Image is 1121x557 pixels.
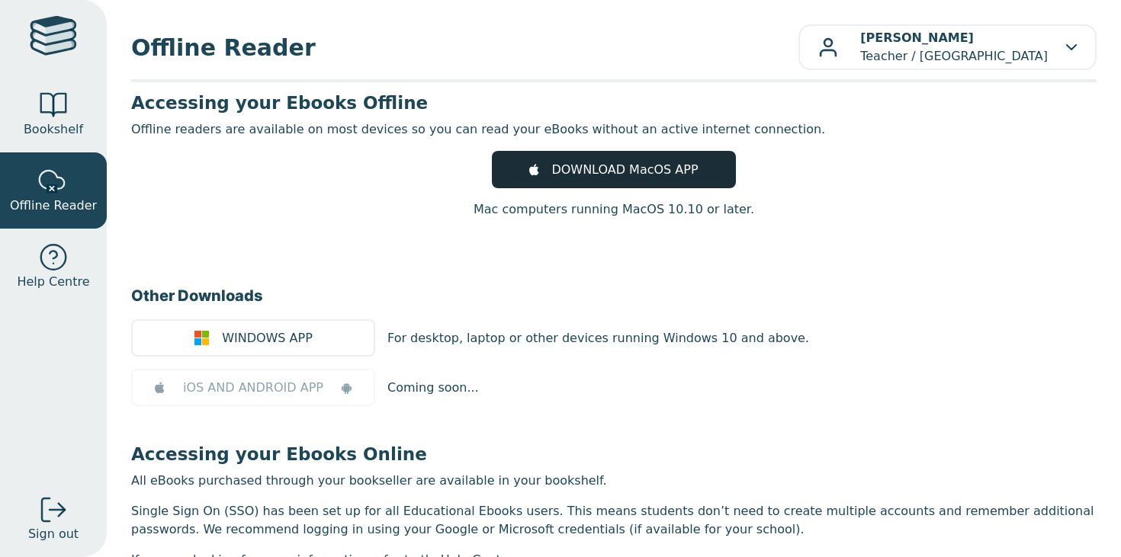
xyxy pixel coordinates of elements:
p: Single Sign On (SSO) has been set up for all Educational Ebooks users. This means students don’t ... [131,502,1097,539]
a: DOWNLOAD MacOS APP [492,151,736,188]
p: Coming soon... [387,379,479,397]
p: All eBooks purchased through your bookseller are available in your bookshelf. [131,472,1097,490]
h3: Accessing your Ebooks Offline [131,91,1097,114]
a: WINDOWS APP [131,319,375,357]
b: [PERSON_NAME] [860,30,974,45]
span: DOWNLOAD MacOS APP [551,161,698,179]
h3: Accessing your Ebooks Online [131,443,1097,466]
p: Offline readers are available on most devices so you can read your eBooks without an active inter... [131,120,1097,139]
p: Mac computers running MacOS 10.10 or later. [474,200,754,219]
p: Teacher / [GEOGRAPHIC_DATA] [860,29,1048,66]
span: WINDOWS APP [222,329,313,347]
span: Bookshelf [24,120,83,139]
span: iOS AND ANDROID APP [183,379,323,397]
span: Offline Reader [131,30,798,65]
span: Help Centre [17,273,89,291]
span: Offline Reader [10,197,97,215]
button: [PERSON_NAME]Teacher / [GEOGRAPHIC_DATA] [798,24,1097,70]
h3: Other Downloads [131,284,1097,307]
span: Sign out [28,525,79,543]
p: For desktop, laptop or other devices running Windows 10 and above. [387,329,809,347]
